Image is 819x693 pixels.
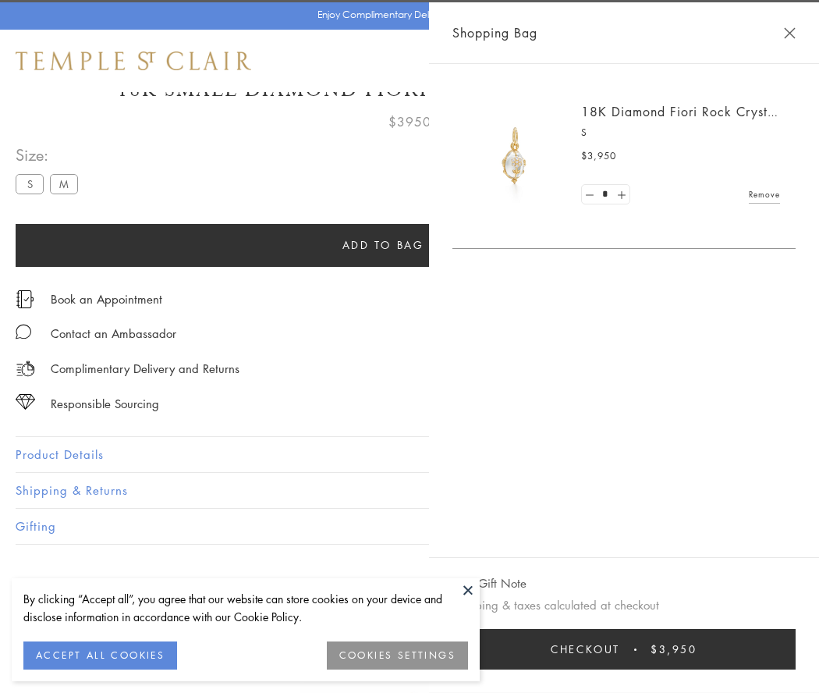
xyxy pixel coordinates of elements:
span: Add to bag [342,236,424,254]
div: Contact an Ambassador [51,324,176,343]
p: S [581,125,780,140]
p: Enjoy Complimentary Delivery & Returns [317,7,495,23]
label: S [16,174,44,194]
button: Checkout $3,950 [452,629,796,670]
span: $3,950 [581,148,616,164]
img: icon_sourcing.svg [16,394,35,410]
a: Set quantity to 2 [613,185,629,204]
img: Temple St. Clair [16,52,251,70]
a: Set quantity to 0 [582,185,597,204]
button: Gifting [16,509,803,544]
img: MessageIcon-01_2.svg [16,324,31,339]
button: Add to bag [16,224,750,267]
p: Shipping & taxes calculated at checkout [452,595,796,615]
button: COOKIES SETTINGS [327,641,468,670]
a: Book an Appointment [51,290,162,307]
div: Responsible Sourcing [51,394,159,414]
span: Checkout [551,641,620,658]
img: icon_delivery.svg [16,359,35,378]
span: $3950 [388,112,431,132]
p: Complimentary Delivery and Returns [51,359,239,378]
button: Close Shopping Bag [784,27,796,39]
label: M [50,174,78,194]
button: Shipping & Returns [16,473,803,508]
span: Size: [16,142,84,168]
span: $3,950 [651,641,697,658]
button: Product Details [16,437,803,472]
span: Shopping Bag [452,23,537,43]
img: icon_appointment.svg [16,290,34,308]
img: P51889-E11FIORI [468,109,562,203]
a: Remove [749,186,780,203]
button: Add Gift Note [452,574,526,593]
button: ACCEPT ALL COOKIES [23,641,177,670]
div: By clicking “Accept all”, you agree that our website can store cookies on your device and disclos... [23,590,468,626]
